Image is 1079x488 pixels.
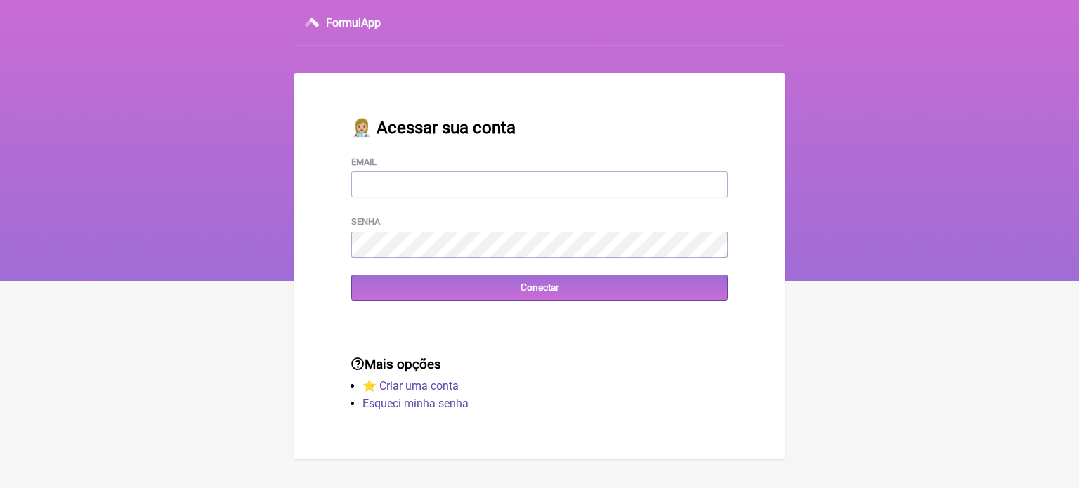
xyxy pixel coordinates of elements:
[326,16,381,29] h3: FormulApp
[362,379,459,393] a: ⭐️ Criar uma conta
[351,275,728,301] input: Conectar
[351,118,728,138] h2: 👩🏼‍⚕️ Acessar sua conta
[351,157,377,167] label: Email
[351,216,380,227] label: Senha
[351,357,728,372] h3: Mais opções
[362,397,469,410] a: Esqueci minha senha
